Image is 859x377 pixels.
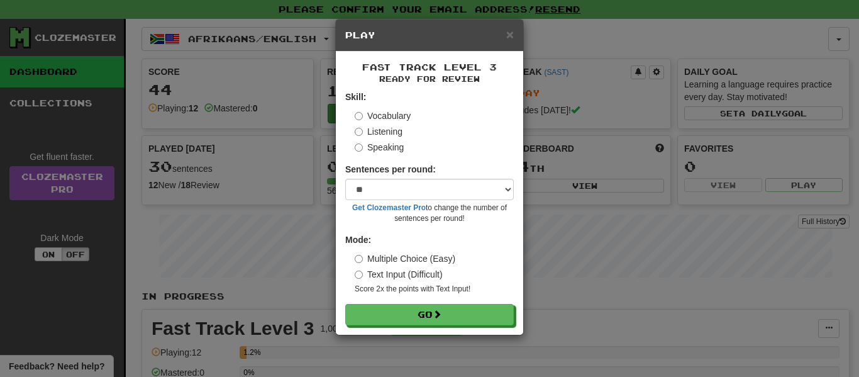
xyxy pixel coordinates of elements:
input: Vocabulary [355,112,363,120]
label: Text Input (Difficult) [355,268,443,281]
label: Vocabulary [355,110,411,122]
label: Sentences per round: [345,163,436,176]
a: Get Clozemaster Pro [352,203,426,212]
button: Close [506,28,514,41]
label: Listening [355,125,402,138]
span: Fast Track Level 3 [362,62,497,72]
small: to change the number of sentences per round! [345,203,514,224]
strong: Mode: [345,235,371,245]
label: Speaking [355,141,404,154]
h5: Play [345,29,514,42]
input: Listening [355,128,363,136]
input: Speaking [355,143,363,152]
small: Ready for Review [345,74,514,84]
label: Multiple Choice (Easy) [355,252,455,265]
span: × [506,27,514,42]
input: Multiple Choice (Easy) [355,255,363,263]
input: Text Input (Difficult) [355,271,363,279]
strong: Skill: [345,92,366,102]
button: Go [345,304,514,325]
small: Score 2x the points with Text Input ! [355,284,514,295]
